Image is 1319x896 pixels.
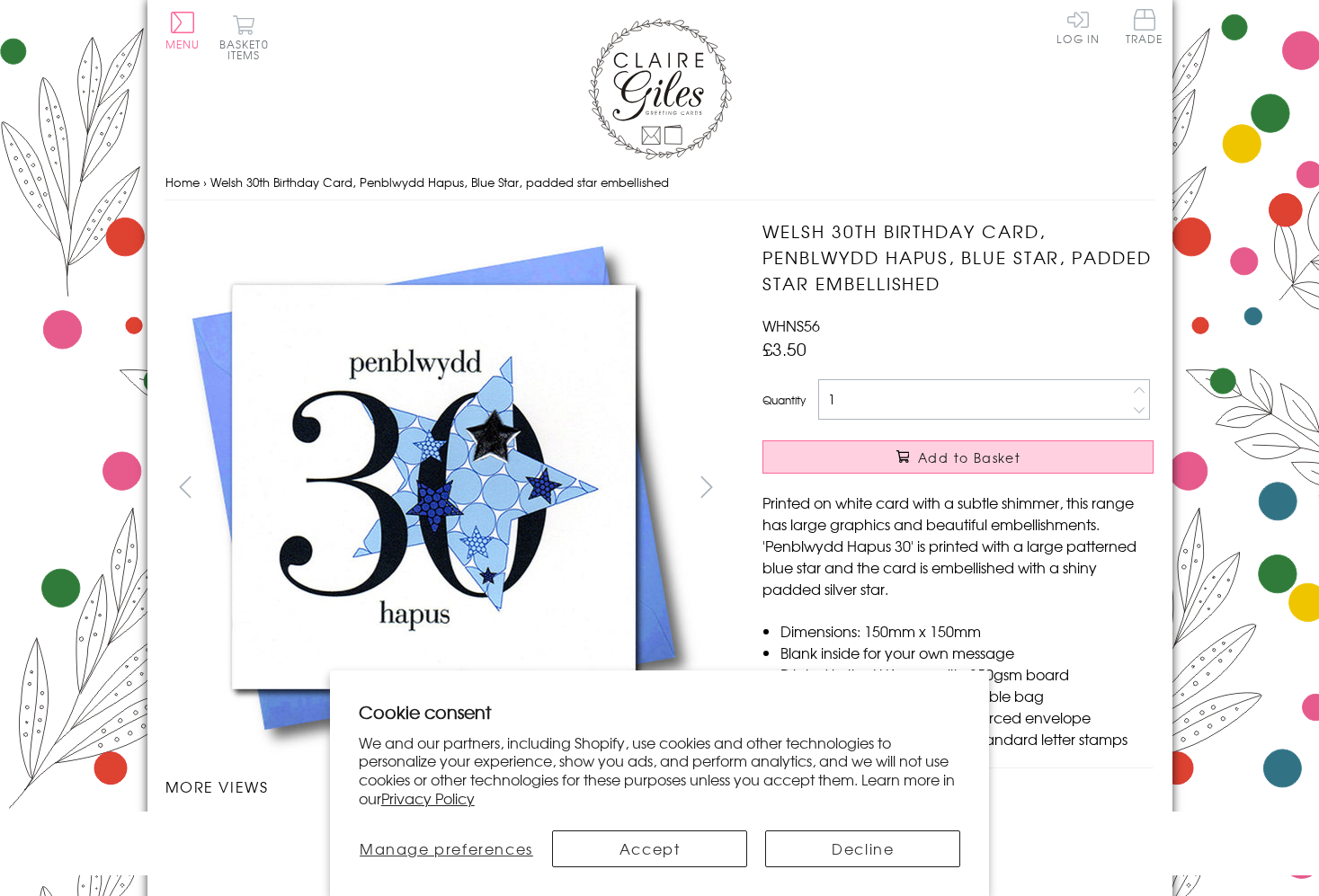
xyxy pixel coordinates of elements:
span: 0 items [227,36,269,63]
button: Decline [765,830,960,867]
h2: Cookie consent [359,699,961,724]
span: WHNS56 [762,315,820,336]
span: Add to Basket [918,448,1020,466]
span: Menu [165,36,201,52]
button: Menu [165,12,201,49]
a: Privacy Policy [381,787,475,809]
span: Welsh 30th Birthday Card, Penblwydd Hapus, Blue Star, padded star embellished [210,173,669,191]
li: Dimensions: 150mm x 150mm [780,620,1154,642]
img: Welsh 30th Birthday Card, Penblwydd Hapus, Blue Star, padded star embellished [165,218,705,758]
button: Basket0 items [219,14,269,60]
span: £3.50 [762,336,807,361]
button: Add to Basket [762,440,1154,474]
span: Manage preferences [360,838,533,859]
nav: breadcrumbs [165,164,1154,201]
span: › [203,173,207,191]
h1: Welsh 30th Birthday Card, Penblwydd Hapus, Blue Star, padded star embellished [762,218,1154,296]
button: prev [165,466,206,507]
span: Trade [1126,9,1163,44]
li: Blank inside for your own message [780,642,1154,663]
a: Trade [1126,9,1163,48]
a: Home [165,173,200,191]
img: Claire Giles Greetings Cards [588,18,732,160]
button: next [686,466,726,507]
p: We and our partners, including Shopify, use cookies and other technologies to personalize your ex... [359,733,961,808]
a: Log In [1056,9,1100,44]
button: Accept [552,830,747,867]
li: Printed in the U.K on quality 350gsm board [780,663,1154,685]
label: Quantity [762,392,806,408]
p: Printed on white card with a subtle shimmer, this range has large graphics and beautiful embellis... [762,492,1154,599]
button: Manage preferences [359,830,534,867]
h3: More views [165,776,727,797]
